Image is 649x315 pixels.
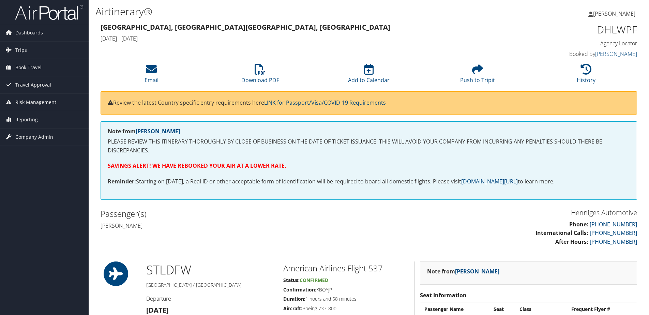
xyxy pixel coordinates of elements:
[460,67,495,84] a: Push to Tripit
[283,286,316,293] strong: Confirmation:
[108,178,136,185] strong: Reminder:
[595,50,637,58] a: [PERSON_NAME]
[461,178,518,185] a: [DOMAIN_NAME][URL]
[264,99,386,106] a: LINK for Passport/Visa/COVID-19 Requirements
[590,221,637,228] a: [PHONE_NUMBER]
[145,67,159,84] a: Email
[283,296,409,302] h5: 1 hours and 58 minutes
[108,162,286,169] strong: SAVINGS ALERT! WE HAVE REBOOKED YOUR AIR AT A LOWER RATE.
[427,268,499,275] strong: Note from
[283,305,409,312] h5: Boeing 737-800
[15,129,53,146] span: Company Admin
[101,208,364,220] h2: Passenger(s)
[511,22,637,37] h1: DHLWPF
[374,208,637,217] h3: Henniges Automotive
[108,99,630,107] p: Review the latest Country specific entry requirements here
[15,111,38,128] span: Reporting
[15,4,83,20] img: airportal-logo.png
[146,261,273,279] h1: STL DFW
[101,222,364,229] h4: [PERSON_NAME]
[108,137,630,155] p: PLEASE REVIEW THIS ITINERARY THOROUGHLY BY CLOSE OF BUSINESS ON THE DATE OF TICKET ISSUANCE. THIS...
[15,94,56,111] span: Risk Management
[146,305,169,315] strong: [DATE]
[283,305,302,312] strong: Aircraft:
[283,296,305,302] strong: Duration:
[283,262,409,274] h2: American Airlines Flight 537
[95,4,460,19] h1: Airtinerary®
[15,24,43,41] span: Dashboards
[101,22,390,32] strong: [GEOGRAPHIC_DATA], [GEOGRAPHIC_DATA] [GEOGRAPHIC_DATA], [GEOGRAPHIC_DATA]
[15,59,42,76] span: Book Travel
[283,277,300,283] strong: Status:
[101,35,500,42] h4: [DATE] - [DATE]
[588,3,642,24] a: [PERSON_NAME]
[108,127,180,135] strong: Note from
[555,238,588,245] strong: After Hours:
[136,127,180,135] a: [PERSON_NAME]
[590,238,637,245] a: [PHONE_NUMBER]
[569,221,588,228] strong: Phone:
[241,67,279,84] a: Download PDF
[577,67,595,84] a: History
[108,177,630,186] p: Starting on [DATE], a Real ID or other acceptable form of identification will be required to boar...
[15,76,51,93] span: Travel Approval
[420,291,467,299] strong: Seat Information
[511,40,637,47] h4: Agency Locator
[283,286,409,293] h5: KBOYJP
[146,295,273,302] h4: Departure
[455,268,499,275] a: [PERSON_NAME]
[146,282,273,288] h5: [GEOGRAPHIC_DATA] / [GEOGRAPHIC_DATA]
[535,229,588,237] strong: International Calls:
[300,277,328,283] span: Confirmed
[348,67,390,84] a: Add to Calendar
[593,10,635,17] span: [PERSON_NAME]
[511,50,637,58] h4: Booked by
[590,229,637,237] a: [PHONE_NUMBER]
[15,42,27,59] span: Trips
